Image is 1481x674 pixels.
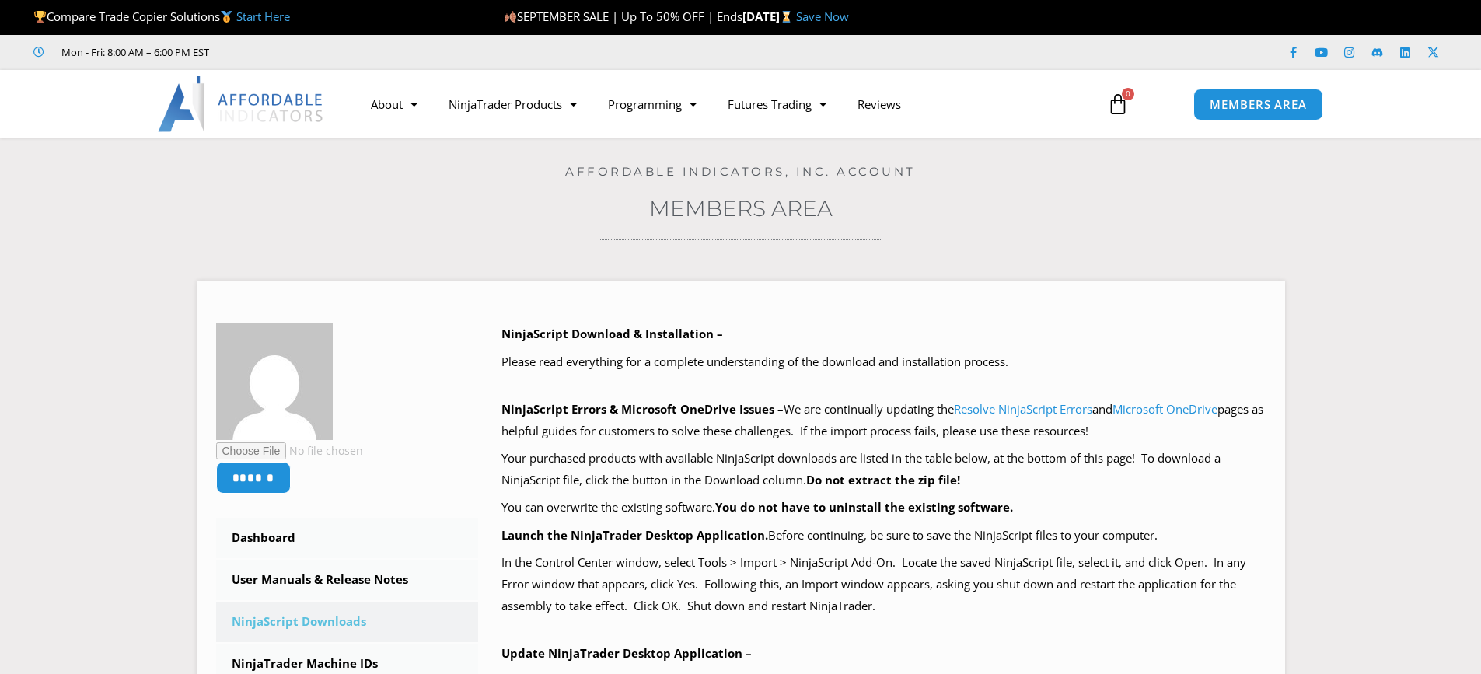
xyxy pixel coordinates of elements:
[954,401,1092,417] a: Resolve NinjaScript Errors
[501,448,1266,491] p: Your purchased products with available NinjaScript downloads are listed in the table below, at th...
[216,560,479,600] a: User Manuals & Release Notes
[236,9,290,24] a: Start Here
[221,11,232,23] img: 🥇
[742,9,796,24] strong: [DATE]
[501,326,723,341] b: NinjaScript Download & Installation –
[504,9,742,24] span: SEPTEMBER SALE | Up To 50% OFF | Ends
[781,11,792,23] img: ⌛
[501,552,1266,617] p: In the Control Center window, select Tools > Import > NinjaScript Add-On. Locate the saved NinjaS...
[1122,88,1134,100] span: 0
[505,11,516,23] img: 🍂
[501,645,752,661] b: Update NinjaTrader Desktop Application –
[842,86,917,122] a: Reviews
[501,399,1266,442] p: We are continually updating the and pages as helpful guides for customers to solve these challeng...
[34,11,46,23] img: 🏆
[712,86,842,122] a: Futures Trading
[501,527,768,543] b: Launch the NinjaTrader Desktop Application.
[216,518,479,558] a: Dashboard
[355,86,433,122] a: About
[58,43,209,61] span: Mon - Fri: 8:00 AM – 6:00 PM EST
[355,86,1089,122] nav: Menu
[501,401,784,417] b: NinjaScript Errors & Microsoft OneDrive Issues –
[501,525,1266,547] p: Before continuing, be sure to save the NinjaScript files to your computer.
[649,195,833,222] a: Members Area
[592,86,712,122] a: Programming
[33,9,290,24] span: Compare Trade Copier Solutions
[1193,89,1323,120] a: MEMBERS AREA
[216,323,333,440] img: 2b04941fcb9ec3db7ca43737ac4aa254cdd73aecccd990df7f63e2800116e06a
[796,9,849,24] a: Save Now
[1112,401,1217,417] a: Microsoft OneDrive
[565,164,916,179] a: Affordable Indicators, Inc. Account
[216,602,479,642] a: NinjaScript Downloads
[501,351,1266,373] p: Please read everything for a complete understanding of the download and installation process.
[231,44,464,60] iframe: Customer reviews powered by Trustpilot
[1084,82,1152,127] a: 0
[501,497,1266,519] p: You can overwrite the existing software.
[433,86,592,122] a: NinjaTrader Products
[715,499,1013,515] b: You do not have to uninstall the existing software.
[158,76,325,132] img: LogoAI | Affordable Indicators – NinjaTrader
[806,472,960,487] b: Do not extract the zip file!
[1210,99,1307,110] span: MEMBERS AREA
